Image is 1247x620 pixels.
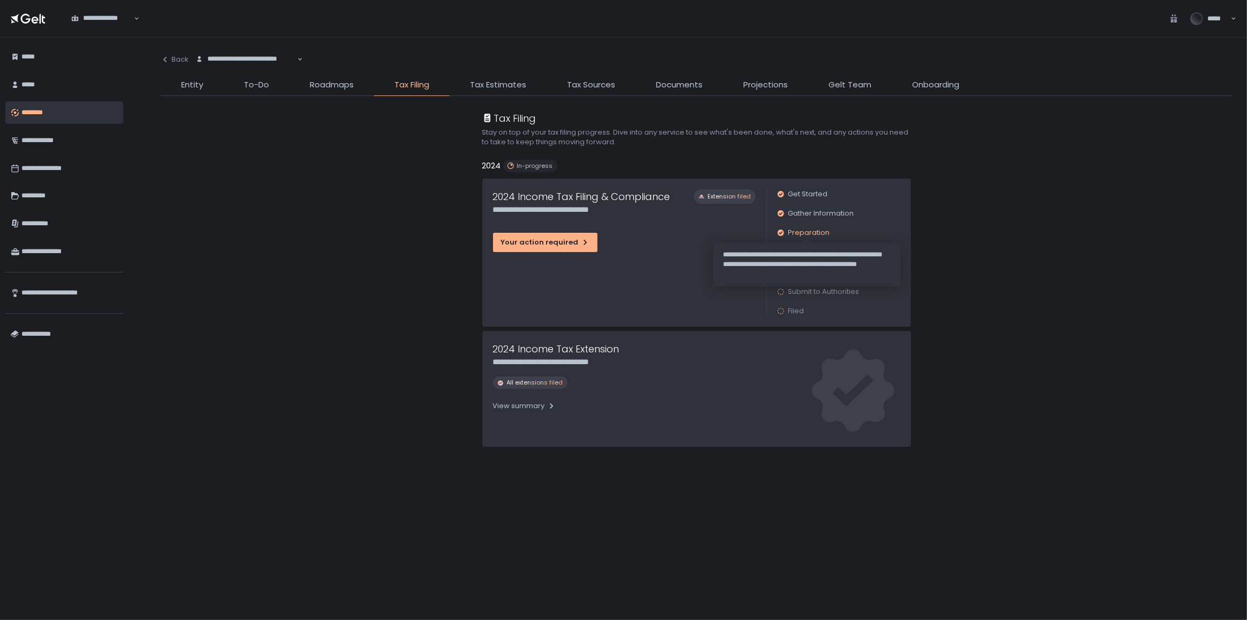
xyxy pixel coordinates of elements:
[482,160,501,172] h2: 2024
[788,306,804,316] span: Filed
[507,379,563,387] span: All extensions filed
[788,189,828,199] span: Get Started
[788,267,853,277] span: Review & Approve
[64,8,139,29] div: Search for option
[244,79,269,91] span: To-Do
[788,287,860,297] span: Submit to Authorities
[708,193,751,201] span: Extension filed
[161,48,189,70] button: Back
[310,79,354,91] span: Roadmaps
[482,111,536,126] div: Tax Filing
[567,79,615,91] span: Tax Sources
[656,79,703,91] span: Documents
[493,397,556,415] button: View summary
[189,48,303,70] div: Search for option
[493,233,598,252] button: Your action required
[196,64,296,75] input: Search for option
[912,79,959,91] span: Onboarding
[394,79,429,91] span: Tax Filing
[493,189,670,204] h1: 2024 Income Tax Filing & Compliance
[493,401,556,411] div: View summary
[470,79,526,91] span: Tax Estimates
[788,247,828,257] span: Final Check
[501,238,589,247] div: Your action required
[743,79,788,91] span: Projections
[71,23,133,34] input: Search for option
[788,209,854,218] span: Gather Information
[828,79,871,91] span: Gelt Team
[493,342,619,356] h1: 2024 Income Tax Extension
[161,55,189,64] div: Back
[517,162,553,170] span: In-progress
[181,79,203,91] span: Entity
[482,128,911,147] h2: Stay on top of your tax filing progress. Dive into any service to see what's been done, what's ne...
[788,228,830,238] span: Preparation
